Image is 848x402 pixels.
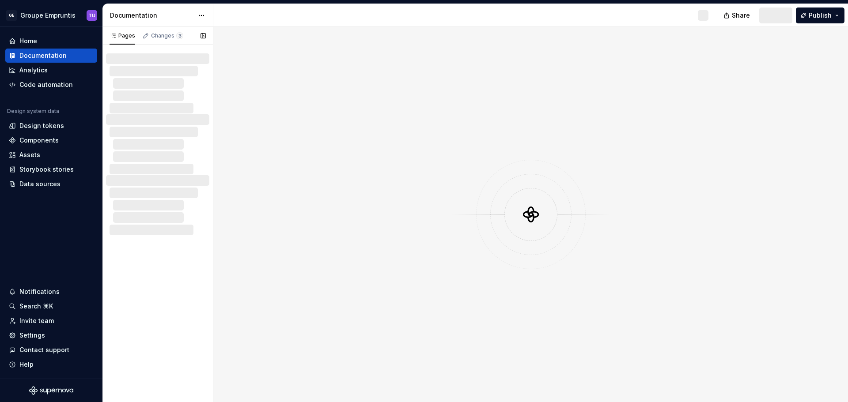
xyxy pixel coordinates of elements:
[5,357,97,372] button: Help
[732,11,750,20] span: Share
[2,6,101,25] button: GEGroupe EmpruntisTU
[5,285,97,299] button: Notifications
[5,133,97,147] a: Components
[7,108,59,115] div: Design system data
[5,34,97,48] a: Home
[5,162,97,177] a: Storybook stories
[19,150,40,159] div: Assets
[176,32,183,39] span: 3
[809,11,832,20] span: Publish
[20,11,76,20] div: Groupe Empruntis
[19,302,53,311] div: Search ⌘K
[19,346,69,354] div: Contact support
[151,32,183,39] div: Changes
[19,136,59,145] div: Components
[19,360,34,369] div: Help
[19,51,67,60] div: Documentation
[29,386,73,395] svg: Supernova Logo
[5,177,97,191] a: Data sources
[796,8,844,23] button: Publish
[19,331,45,340] div: Settings
[6,10,17,21] div: GE
[19,121,64,130] div: Design tokens
[5,119,97,133] a: Design tokens
[719,8,756,23] button: Share
[5,299,97,313] button: Search ⌘K
[19,66,48,75] div: Analytics
[110,32,135,39] div: Pages
[5,63,97,77] a: Analytics
[19,180,61,188] div: Data sources
[5,314,97,328] a: Invite team
[88,12,95,19] div: TU
[110,11,193,20] div: Documentation
[19,37,37,45] div: Home
[5,148,97,162] a: Assets
[19,80,73,89] div: Code automation
[5,328,97,342] a: Settings
[5,49,97,63] a: Documentation
[19,287,60,296] div: Notifications
[19,165,74,174] div: Storybook stories
[5,78,97,92] a: Code automation
[19,316,54,325] div: Invite team
[5,343,97,357] button: Contact support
